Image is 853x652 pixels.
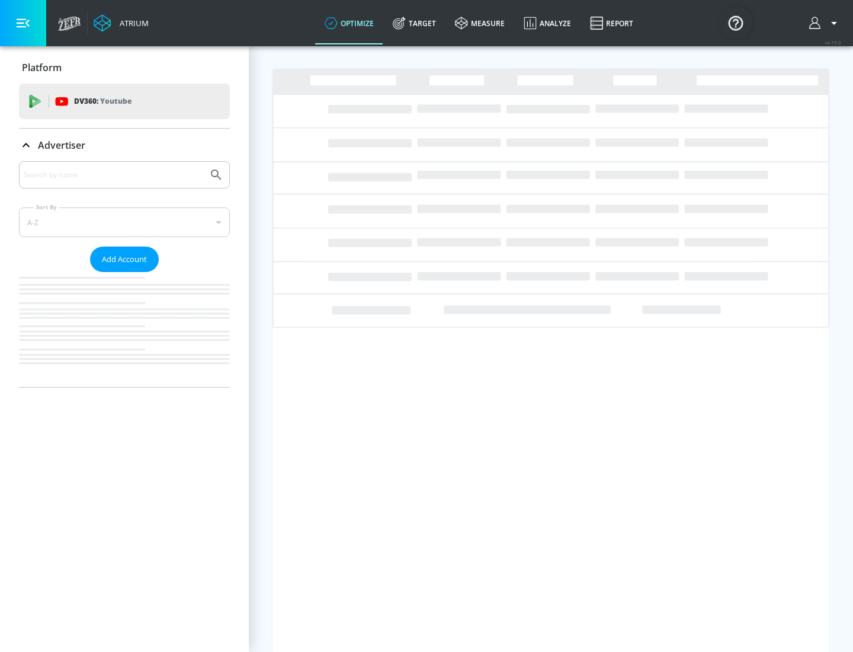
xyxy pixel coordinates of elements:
a: optimize [315,2,383,44]
button: Add Account [90,247,159,272]
span: v 4.19.0 [825,39,841,46]
button: Open Resource Center [719,6,752,39]
a: Target [383,2,445,44]
p: Advertiser [38,139,85,152]
div: Atrium [115,18,149,28]
div: Advertiser [19,129,230,162]
label: Sort By [34,203,59,211]
p: Youtube [100,95,132,107]
div: A-Z [19,207,230,237]
div: Advertiser [19,161,230,387]
a: Analyze [514,2,581,44]
p: Platform [22,61,62,74]
a: Atrium [94,14,149,32]
nav: list of Advertiser [19,272,230,387]
div: Platform [19,51,230,84]
a: measure [445,2,514,44]
div: DV360: Youtube [19,84,230,119]
span: Add Account [102,253,147,266]
a: Report [581,2,643,44]
input: Search by name [24,167,203,183]
p: DV360: [74,95,132,108]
